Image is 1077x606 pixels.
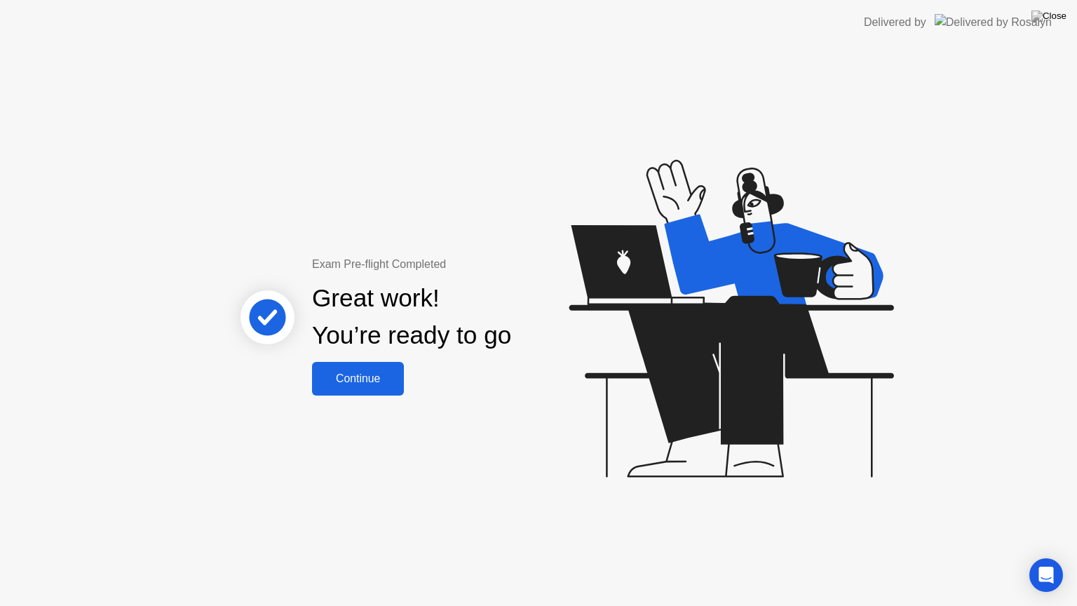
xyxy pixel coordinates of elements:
[312,280,511,354] div: Great work! You’re ready to go
[312,362,404,396] button: Continue
[316,372,400,385] div: Continue
[935,14,1052,30] img: Delivered by Rosalyn
[1031,11,1066,22] img: Close
[864,14,926,31] div: Delivered by
[1029,558,1063,592] div: Open Intercom Messenger
[312,256,602,273] div: Exam Pre-flight Completed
